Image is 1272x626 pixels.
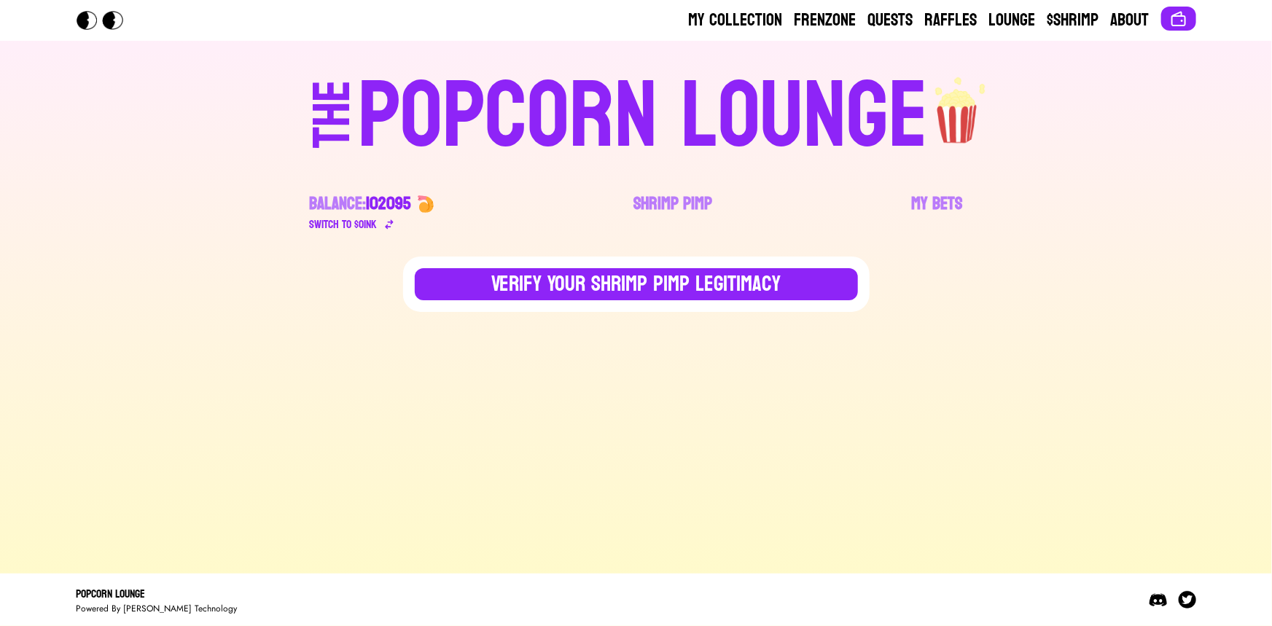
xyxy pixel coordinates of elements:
div: Popcorn Lounge [77,585,238,603]
img: Discord [1150,591,1167,609]
a: Quests [868,9,913,32]
img: popcorn [929,64,988,146]
a: My Bets [912,192,963,233]
a: Raffles [925,9,978,32]
img: Twitter [1179,591,1196,609]
a: Shrimp Pimp [633,192,712,233]
img: Popcorn [77,11,135,30]
div: THE [306,81,359,178]
button: Verify Your Shrimp Pimp Legitimacy [415,268,858,300]
span: 102095 [367,188,411,219]
div: POPCORN LOUNGE [358,70,929,163]
a: My Collection [689,9,783,32]
a: THEPOPCORN LOUNGEpopcorn [187,64,1085,163]
a: Lounge [989,9,1036,32]
div: Powered By [PERSON_NAME] Technology [77,603,238,614]
a: $Shrimp [1047,9,1099,32]
div: Switch to $ OINK [310,216,378,233]
a: Frenzone [795,9,857,32]
img: Connect wallet [1170,10,1187,28]
img: 🍤 [417,195,434,213]
div: Balance: [310,192,411,216]
a: About [1111,9,1150,32]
